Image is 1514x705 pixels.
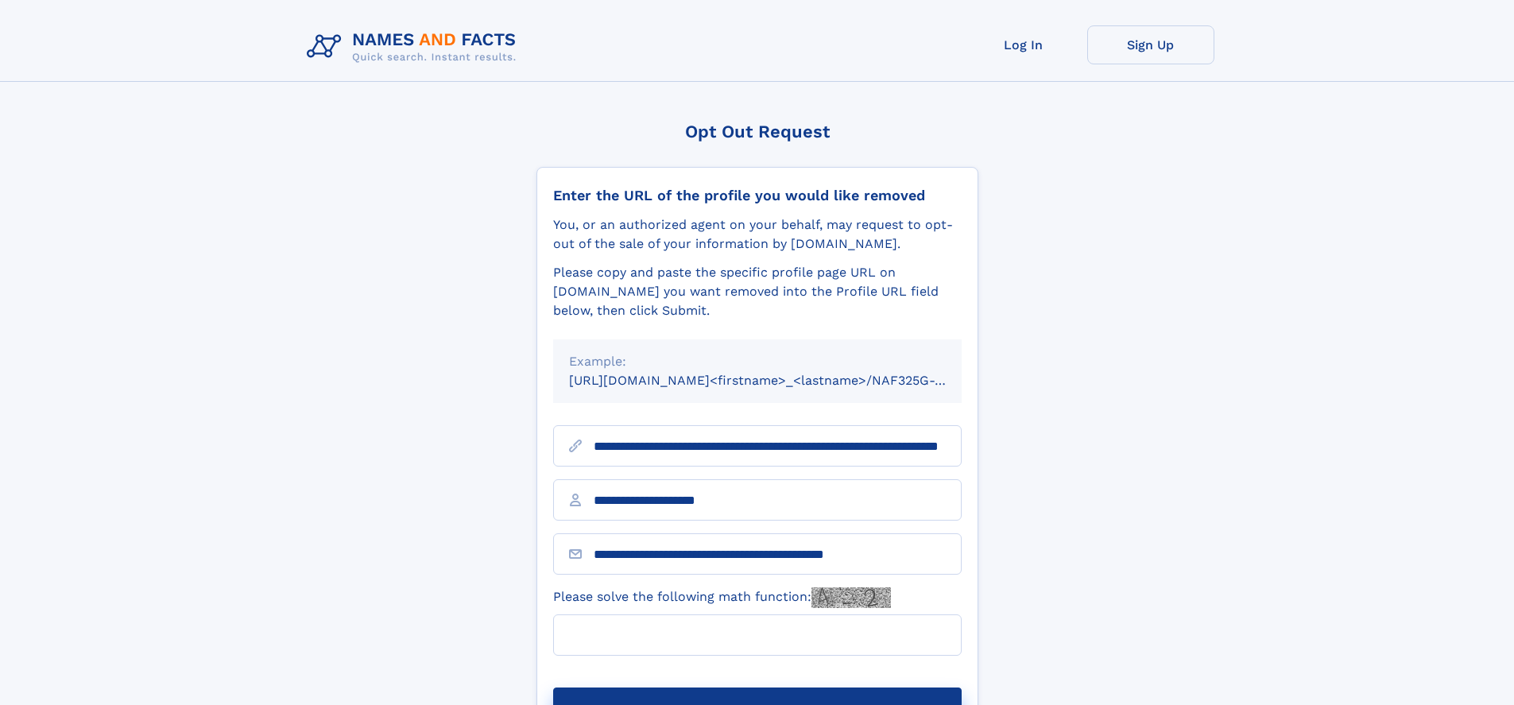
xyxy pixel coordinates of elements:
a: Log In [960,25,1087,64]
div: Please copy and paste the specific profile page URL on [DOMAIN_NAME] you want removed into the Pr... [553,263,962,320]
div: You, or an authorized agent on your behalf, may request to opt-out of the sale of your informatio... [553,215,962,254]
div: Opt Out Request [536,122,978,141]
div: Example: [569,352,946,371]
small: [URL][DOMAIN_NAME]<firstname>_<lastname>/NAF325G-xxxxxxxx [569,373,992,388]
a: Sign Up [1087,25,1214,64]
div: Enter the URL of the profile you would like removed [553,187,962,204]
img: Logo Names and Facts [300,25,529,68]
label: Please solve the following math function: [553,587,891,608]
